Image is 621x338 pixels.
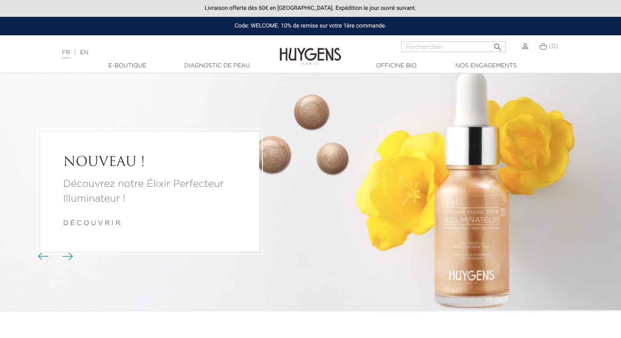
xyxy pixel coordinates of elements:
[493,40,503,50] i: 
[41,251,68,263] div: Boutons du carrousel
[490,39,505,50] button: 
[176,62,258,70] a: Diagnostic de peau
[549,44,558,49] span: (0)
[63,177,237,207] a: Découvrez notre Élixir Perfecteur Illuminateur !
[355,62,437,70] a: Officine Bio
[58,48,253,57] div: |
[401,41,506,52] input: Rechercher
[445,62,527,70] a: Nos engagements
[62,50,70,58] a: FR
[86,62,168,70] a: E-Boutique
[63,221,120,227] a: d é c o u v r i r
[80,50,88,55] a: EN
[63,155,237,170] a: NOUVEAU !
[280,34,341,66] img: Huygens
